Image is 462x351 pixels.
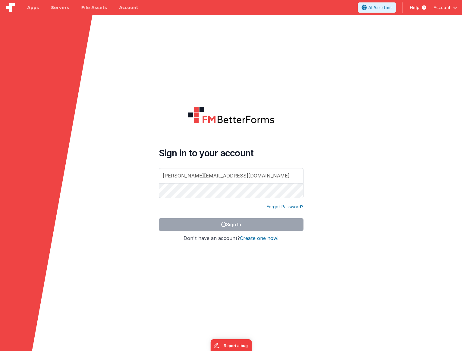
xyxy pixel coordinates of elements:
h4: Sign in to your account [159,148,303,158]
span: AI Assistant [368,5,392,11]
span: Servers [51,5,69,11]
h4: Don't have an account? [159,236,303,241]
button: Account [433,5,457,11]
span: Apps [27,5,39,11]
span: Help [410,5,420,11]
input: Email Address [159,168,303,183]
button: Sign In [159,218,303,231]
button: Create one now! [240,236,278,241]
span: Account [433,5,451,11]
span: File Assets [81,5,107,11]
a: Forgot Password? [267,204,303,210]
button: AI Assistant [358,2,396,13]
